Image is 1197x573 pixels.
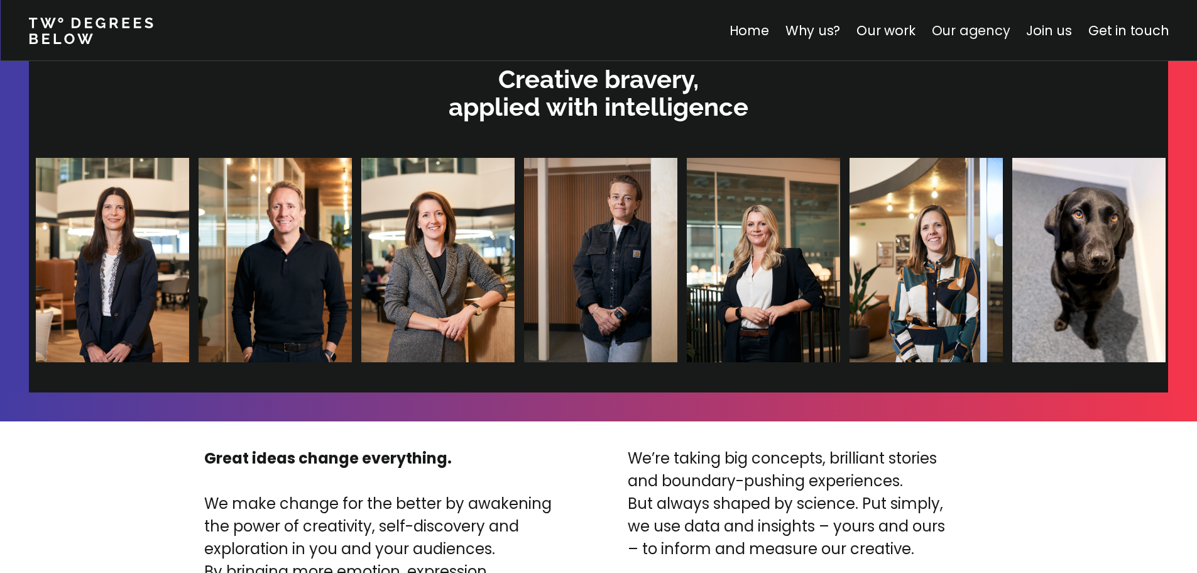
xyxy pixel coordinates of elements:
[361,158,514,362] img: Gemma
[204,448,452,469] strong: Great ideas change everything.
[35,65,1162,121] p: Creative bravery, applied with intelligence
[35,158,189,362] img: Clare
[628,447,945,560] p: We’re taking big concepts, brilliant stories and boundary-pushing experiences. But always shaped ...
[931,21,1010,40] a: Our agency
[729,21,768,40] a: Home
[1088,21,1169,40] a: Get in touch
[1026,21,1072,40] a: Join us
[523,158,677,362] img: Dani
[849,158,1002,362] img: Lizzie
[686,158,839,362] img: Halina
[198,158,351,362] img: James
[856,21,915,40] a: Our work
[785,21,840,40] a: Why us?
